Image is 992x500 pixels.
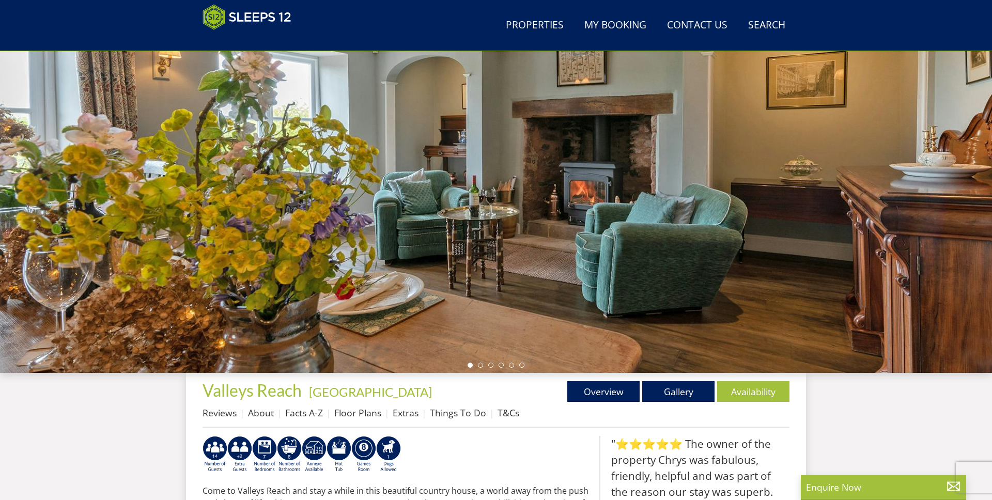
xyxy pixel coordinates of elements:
img: AD_4nXcXNpYDZXOBbgKRPEBCaCiOIsoVeJcYnRY4YZ47RmIfjOLfmwdYBtQTxcKJd6HVFC_WLGi2mB_1lWquKfYs6Lp6-6TPV... [277,436,302,473]
a: Contact Us [663,14,732,37]
img: AD_4nXfpvCopSjPgFbrTpZ4Gb7z5vnaH8jAbqJolZQMpS62V5cqRSJM9TeuVSL7bGYE6JfFcU1DuF4uSwvi9kHIO1tFmPipW4... [252,436,277,473]
a: Valleys Reach [203,380,305,400]
img: AD_4nXeP6WuvG491uY6i5ZIMhzz1N248Ei-RkDHdxvvjTdyF2JXhbvvI0BrTCyeHgyWBEg8oAgd1TvFQIsSlzYPCTB7K21VoI... [227,436,252,473]
img: AD_4nXdcQ9KvtZsQ62SDWVQl1bwDTl-yPG6gEIUNbwyrGIsgZo60KRjE4_zywAtQnfn2alr58vaaTkMQrcaGqlbOWBhHpVbyA... [203,436,227,473]
img: Sleeps 12 [203,4,291,30]
a: Availability [717,381,789,402]
a: Overview [567,381,640,402]
img: AD_4nXdrZMsjcYNLGsKuA84hRzvIbesVCpXJ0qqnwZoX5ch9Zjv73tWe4fnFRs2gJ9dSiUubhZXckSJX_mqrZBmYExREIfryF... [351,436,376,473]
img: AD_4nXeEipi_F3q1Yj6bZlze3jEsUK6_7_3WtbLY1mWTnHN9JZSYYFCQEDZx02JbD7SocKMjZ8qjPHIa5G67Ebl9iTbBrBR15... [376,436,401,473]
p: Enquire Now [806,480,961,494]
a: [GEOGRAPHIC_DATA] [309,384,432,399]
a: Reviews [203,407,237,419]
a: Search [744,14,789,37]
a: Gallery [642,381,715,402]
a: Things To Do [430,407,486,419]
a: Extras [393,407,419,419]
span: - [305,384,432,399]
iframe: Customer reviews powered by Trustpilot [197,36,306,45]
a: Properties [502,14,568,37]
a: Facts A-Z [285,407,323,419]
img: AD_4nXcpX5uDwed6-YChlrI2BYOgXwgg3aqYHOhRm0XfZB-YtQW2NrmeCr45vGAfVKUq4uWnc59ZmEsEzoF5o39EWARlT1ewO... [327,436,351,473]
a: T&Cs [498,407,519,419]
a: Floor Plans [334,407,381,419]
span: Valleys Reach [203,380,302,400]
a: My Booking [580,14,650,37]
img: AD_4nXeWXf5CYyYrFc2VFuFRE3vXbeqyx2iQbxMRQvqx9twdeygsMA4-OYo-pu-P8imKQXFkymwQ2Un07Tll7NErWBF8IkoNy... [302,436,327,473]
a: About [248,407,274,419]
